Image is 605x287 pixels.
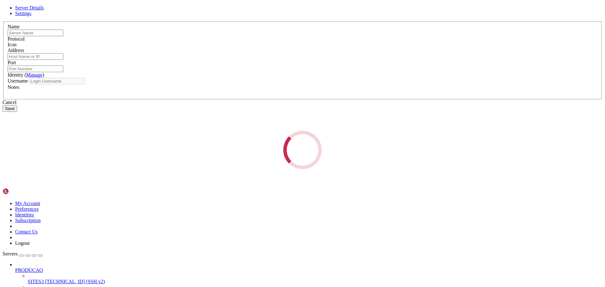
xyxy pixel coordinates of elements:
span: [TECHNICAL_ID] (SSH v2) [45,279,105,284]
label: Address [8,48,24,53]
a: Servers [3,251,43,256]
label: Username [8,78,28,83]
a: Contact Us [15,229,38,234]
label: Identity [8,72,44,77]
a: Subscription [15,218,41,223]
div: Loading... [277,124,328,175]
a: Settings [15,11,32,16]
input: Login Username [29,78,85,84]
span: Servers [3,251,18,256]
div: Cancel [3,100,602,105]
label: Name [8,24,20,29]
label: Icon [8,42,16,47]
span: PRODUCAO [15,267,43,273]
label: Port [8,60,16,65]
label: Protocol [8,36,25,42]
li: SITES3 [TECHNICAL_ID] (SSH v2) [28,273,602,284]
a: Server Details [15,5,44,10]
input: Port Number [8,66,63,72]
a: Manage [26,72,43,77]
span: ( ) [25,72,44,77]
input: Host Name or IP [8,53,63,60]
a: PRODUCAO [15,267,602,273]
a: Identities [15,212,34,217]
input: Server Name [8,30,63,36]
span: SITES3 [28,279,44,284]
img: Shellngn [3,188,39,194]
a: Preferences [15,206,39,212]
a: Logout [15,240,30,246]
a: My Account [15,201,40,206]
button: Save [3,105,17,112]
a: SITES3 [TECHNICAL_ID] (SSH v2) [28,279,602,284]
label: Notes [8,84,19,90]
